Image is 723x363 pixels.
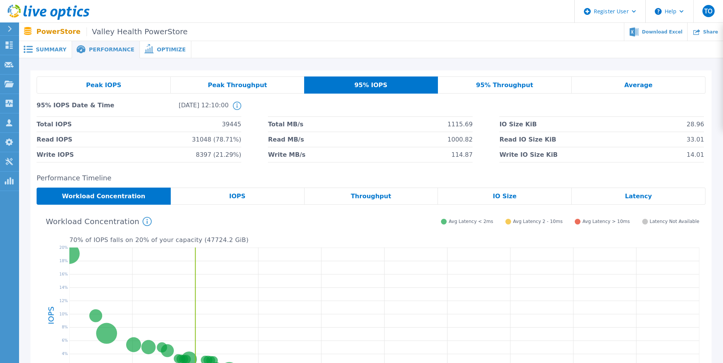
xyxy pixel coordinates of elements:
[493,193,516,199] span: IO Size
[192,132,241,147] span: 31048 (78.71%)
[354,82,388,88] span: 95% IOPS
[229,193,245,199] span: IOPS
[513,219,563,224] span: Avg Latency 2 - 10ms
[499,117,537,132] span: IO Size KiB
[687,147,704,162] span: 14.01
[37,102,133,116] span: 95% IOPS Date & Time
[447,117,473,132] span: 1115.69
[704,8,712,14] span: TO
[499,132,556,147] span: Read IO Size KiB
[86,82,121,88] span: Peak IOPS
[451,147,473,162] span: 114.87
[157,47,186,52] span: Optimize
[37,147,74,162] span: Write IOPS
[36,47,66,52] span: Summary
[37,27,188,36] p: PowerStore
[222,117,241,132] span: 39445
[449,219,493,224] span: Avg Latency < 2ms
[59,245,68,250] text: 20%
[59,272,68,276] text: 16%
[46,217,152,226] h4: Workload Concentration
[69,237,699,244] p: 70 % of IOPS falls on 20 % of your capacity ( 47724.2 GiB )
[89,47,134,52] span: Performance
[87,27,188,36] span: Valley Health PowerStore
[62,352,68,356] text: 4%
[196,147,241,162] span: 8397 (21.29%)
[208,82,267,88] span: Peak Throughput
[642,30,682,34] span: Download Excel
[268,117,303,132] span: Total MB/s
[47,287,55,344] h4: IOPS
[37,132,72,147] span: Read IOPS
[447,132,473,147] span: 1000.82
[268,132,304,147] span: Read MB/s
[62,193,146,199] span: Workload Concentration
[59,259,68,263] text: 18%
[687,132,704,147] span: 33.01
[133,102,229,116] span: [DATE] 12:10:00
[703,30,718,34] span: Share
[499,147,558,162] span: Write IO Size KiB
[476,82,533,88] span: 95% Throughput
[650,219,699,224] span: Latency Not Available
[268,147,305,162] span: Write MB/s
[37,174,705,182] h2: Performance Timeline
[351,193,391,199] span: Throughput
[59,285,68,289] text: 14%
[625,193,652,199] span: Latency
[37,117,72,132] span: Total IOPS
[582,219,630,224] span: Avg Latency > 10ms
[687,117,704,132] span: 28.96
[624,82,652,88] span: Average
